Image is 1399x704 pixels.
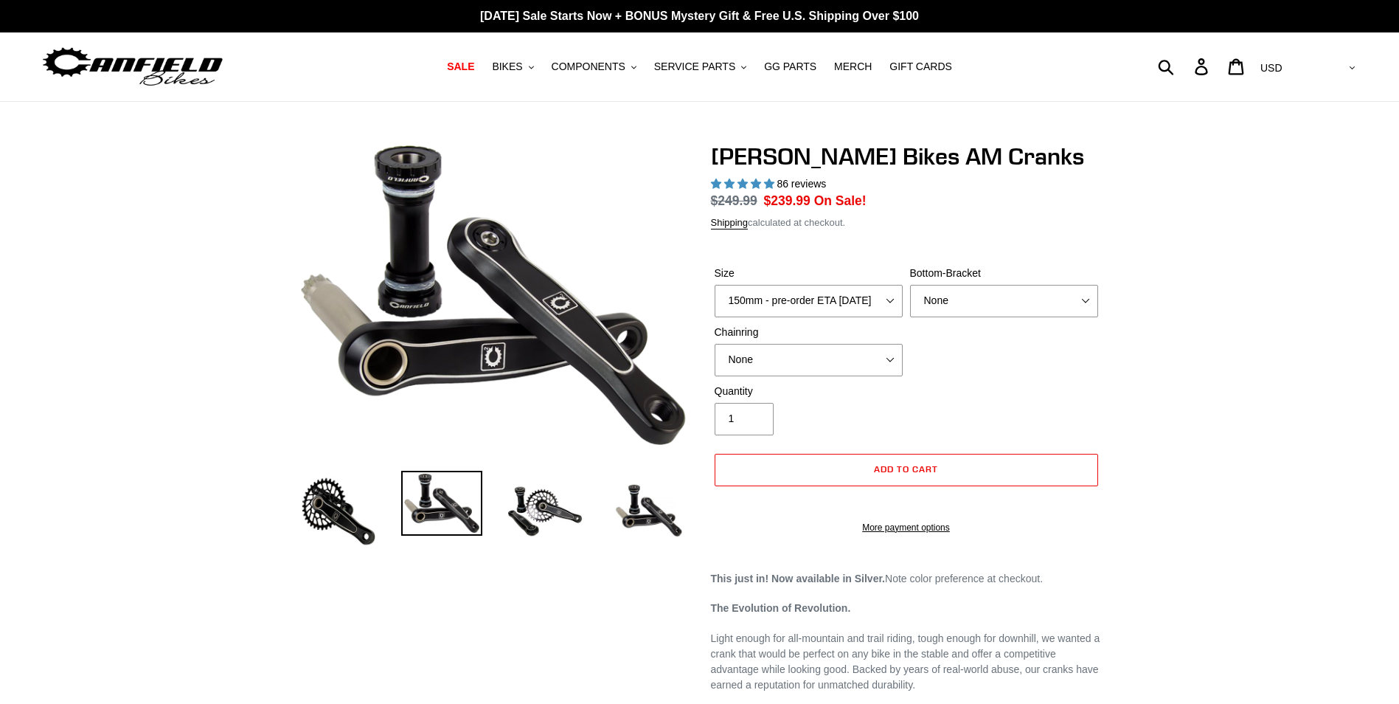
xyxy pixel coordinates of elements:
span: MERCH [834,61,872,73]
span: GG PARTS [764,61,816,73]
a: GG PARTS [757,57,824,77]
strong: The Evolution of Revolution. [711,602,851,614]
label: Bottom-Bracket [910,266,1098,281]
span: SERVICE PARTS [654,61,735,73]
span: On Sale! [814,191,867,210]
span: SALE [447,61,474,73]
button: SERVICE PARTS [647,57,754,77]
a: SALE [440,57,482,77]
img: Load image into Gallery viewer, Canfield Cranks [401,471,482,536]
s: $249.99 [711,193,757,208]
button: BIKES [485,57,541,77]
img: Load image into Gallery viewer, Canfield Bikes AM Cranks [298,471,379,552]
label: Size [715,266,903,281]
span: Add to cart [874,463,938,474]
img: Load image into Gallery viewer, Canfield Bikes AM Cranks [504,471,586,552]
img: Canfield Bikes [41,44,225,90]
p: Note color preference at checkout. [711,571,1102,587]
span: $239.99 [764,193,810,208]
img: Load image into Gallery viewer, CANFIELD-AM_DH-CRANKS [608,471,689,552]
span: 86 reviews [777,178,826,190]
span: 4.97 stars [711,178,777,190]
button: Add to cart [715,454,1098,486]
h1: [PERSON_NAME] Bikes AM Cranks [711,142,1102,170]
label: Quantity [715,384,903,399]
button: COMPONENTS [544,57,644,77]
div: calculated at checkout. [711,215,1102,230]
a: More payment options [715,521,1098,534]
a: GIFT CARDS [882,57,959,77]
p: Light enough for all-mountain and trail riding, tough enough for downhill, we wanted a crank that... [711,631,1102,693]
input: Search [1166,50,1204,83]
label: Chainring [715,325,903,340]
span: BIKES [492,61,522,73]
strong: This just in! Now available in Silver. [711,573,886,584]
span: GIFT CARDS [889,61,952,73]
span: COMPONENTS [552,61,625,73]
a: Shipping [711,217,749,230]
a: MERCH [827,57,879,77]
